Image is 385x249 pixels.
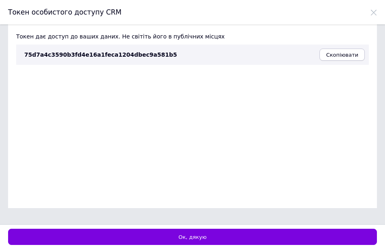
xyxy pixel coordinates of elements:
button: Ок, дякую [8,229,377,245]
span: Ок, дякую [178,234,207,240]
div: Токен дає доступ до ваших даних. Не світіть його в публічних місцях [16,32,369,40]
span: Токен особистого доступу CRM [8,8,122,16]
span: Скопіювати [326,52,358,58]
span: 75d7a4c3590b3fd4e16a1feca1204dbec9a581b5 [24,51,177,58]
button: Скопіювати [319,49,365,61]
